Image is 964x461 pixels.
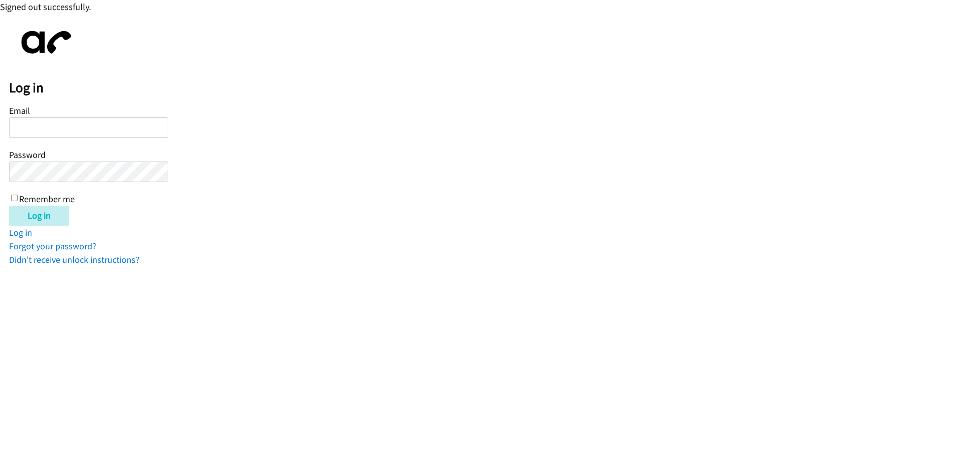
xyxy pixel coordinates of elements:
label: Email [9,105,30,116]
a: Log in [9,227,32,238]
input: Log in [9,206,69,226]
img: aphone-8a226864a2ddd6a5e75d1ebefc011f4aa8f32683c2d82f3fb0802fe031f96514.svg [9,23,79,62]
a: Forgot your password? [9,240,96,252]
label: Password [9,149,46,161]
a: Didn't receive unlock instructions? [9,254,140,265]
label: Remember me [19,193,75,205]
h2: Log in [9,79,964,96]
